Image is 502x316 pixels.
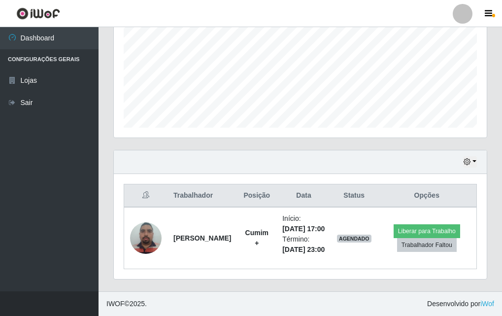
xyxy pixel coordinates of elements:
button: Trabalhador Faltou [397,238,457,252]
li: Início: [282,213,325,234]
th: Trabalhador [167,184,237,208]
time: [DATE] 23:00 [282,246,325,253]
li: Término: [282,234,325,255]
span: IWOF [106,300,125,308]
th: Posição [237,184,276,208]
th: Opções [377,184,477,208]
img: 1686264689334.jpeg [130,217,162,259]
strong: Cumim + [245,229,268,247]
button: Liberar para Trabalho [394,224,460,238]
th: Status [331,184,377,208]
span: © 2025 . [106,299,147,309]
time: [DATE] 17:00 [282,225,325,233]
a: iWof [480,300,494,308]
img: CoreUI Logo [16,7,60,20]
strong: [PERSON_NAME] [173,234,231,242]
span: Desenvolvido por [427,299,494,309]
th: Data [276,184,331,208]
span: AGENDADO [337,235,371,243]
